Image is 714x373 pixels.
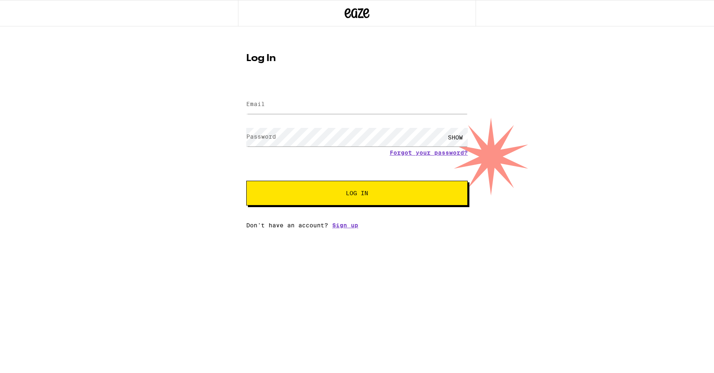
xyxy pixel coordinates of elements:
[390,149,468,156] a: Forgot your password?
[443,128,468,146] div: SHOW
[246,181,468,205] button: Log In
[246,54,468,64] h1: Log In
[246,101,265,107] label: Email
[246,95,468,114] input: Email
[332,222,358,229] a: Sign up
[346,190,368,196] span: Log In
[246,222,468,229] div: Don't have an account?
[246,133,276,140] label: Password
